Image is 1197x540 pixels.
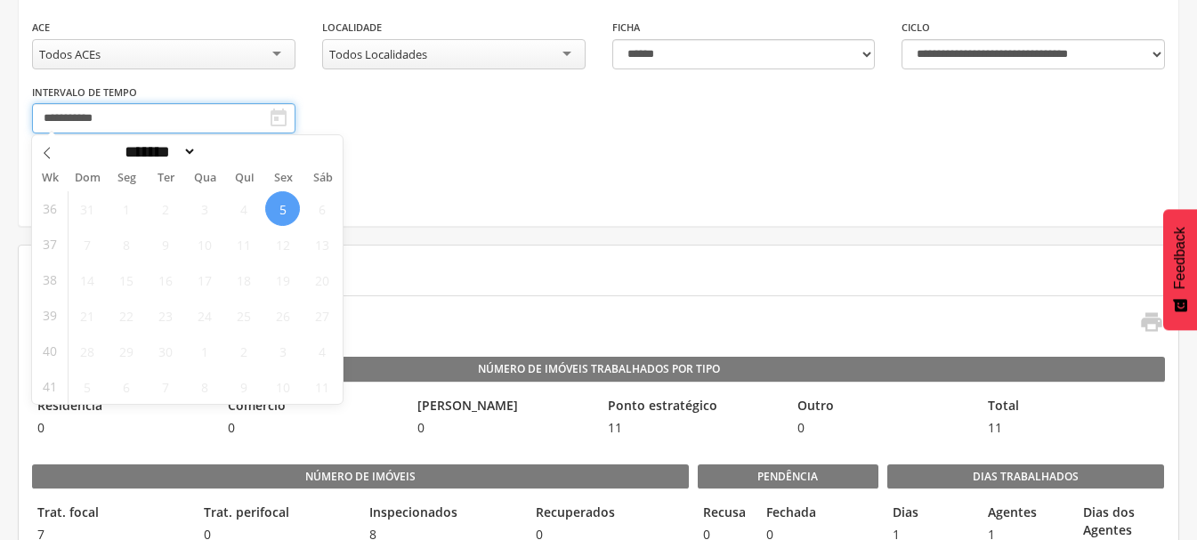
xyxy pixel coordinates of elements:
[69,369,104,404] span: Outubro 5, 2025
[109,191,143,226] span: Setembro 1, 2025
[226,227,261,262] span: Setembro 11, 2025
[265,369,300,404] span: Outubro 10, 2025
[69,262,104,297] span: Setembro 14, 2025
[698,504,752,524] legend: Recusa
[43,369,57,404] span: 41
[109,369,143,404] span: Outubro 6, 2025
[887,464,1163,489] legend: Dias Trabalhados
[225,173,264,184] span: Qui
[265,191,300,226] span: Setembro 5, 2025
[32,504,190,524] legend: Trat. focal
[185,173,224,184] span: Qua
[148,334,182,368] span: Setembro 30, 2025
[983,504,1069,524] legend: Agentes
[222,397,404,417] legend: Comércio
[148,227,182,262] span: Setembro 9, 2025
[902,20,930,35] label: Ciclo
[148,262,182,297] span: Setembro 16, 2025
[148,369,182,404] span: Outubro 7, 2025
[698,464,879,489] legend: Pendência
[304,334,339,368] span: Outubro 4, 2025
[69,334,104,368] span: Setembro 28, 2025
[983,419,1164,437] span: 11
[32,397,214,417] legend: Residência
[304,298,339,333] span: Setembro 27, 2025
[265,334,300,368] span: Outubro 3, 2025
[39,46,101,62] div: Todos ACEs
[43,262,57,297] span: 38
[119,142,198,161] select: Month
[187,227,222,262] span: Setembro 10, 2025
[603,419,784,437] span: 11
[43,227,57,262] span: 37
[222,419,404,437] span: 0
[364,504,522,524] legend: Inspecionados
[32,419,214,437] span: 0
[32,357,1165,382] legend: Número de Imóveis Trabalhados por Tipo
[146,173,185,184] span: Ter
[226,298,261,333] span: Setembro 25, 2025
[32,464,689,489] legend: Número de imóveis
[69,191,104,226] span: Agosto 31, 2025
[43,298,57,333] span: 39
[264,173,303,184] span: Sex
[792,397,974,417] legend: Outro
[1078,504,1164,539] legend: Dias dos Agentes
[226,262,261,297] span: Setembro 18, 2025
[304,262,339,297] span: Setembro 20, 2025
[1139,310,1164,334] i: 
[792,419,974,437] span: 0
[304,227,339,262] span: Setembro 13, 2025
[887,504,974,524] legend: Dias
[109,262,143,297] span: Setembro 15, 2025
[187,298,222,333] span: Setembro 24, 2025
[187,369,222,404] span: Outubro 8, 2025
[412,419,594,437] span: 0
[1172,227,1188,289] span: Feedback
[69,227,104,262] span: Setembro 7, 2025
[268,108,289,129] i: 
[983,397,1164,417] legend: Total
[304,369,339,404] span: Outubro 11, 2025
[187,334,222,368] span: Outubro 1, 2025
[198,504,356,524] legend: Trat. perifocal
[1163,209,1197,330] button: Feedback - Mostrar pesquisa
[148,298,182,333] span: Setembro 23, 2025
[197,142,255,161] input: Year
[226,334,261,368] span: Outubro 2, 2025
[107,173,146,184] span: Seg
[32,85,137,100] label: Intervalo de Tempo
[329,46,427,62] div: Todos Localidades
[1128,310,1164,339] a: 
[322,20,382,35] label: Localidade
[109,227,143,262] span: Setembro 8, 2025
[109,334,143,368] span: Setembro 29, 2025
[187,191,222,226] span: Setembro 3, 2025
[304,191,339,226] span: Setembro 6, 2025
[69,298,104,333] span: Setembro 21, 2025
[68,173,107,184] span: Dom
[761,504,815,524] legend: Fechada
[265,262,300,297] span: Setembro 19, 2025
[603,397,784,417] legend: Ponto estratégico
[109,298,143,333] span: Setembro 22, 2025
[32,20,50,35] label: ACE
[43,191,57,226] span: 36
[226,369,261,404] span: Outubro 9, 2025
[187,262,222,297] span: Setembro 17, 2025
[412,397,594,417] legend: [PERSON_NAME]
[43,334,57,368] span: 40
[265,227,300,262] span: Setembro 12, 2025
[226,191,261,226] span: Setembro 4, 2025
[303,173,343,184] span: Sáb
[530,504,688,524] legend: Recuperados
[265,298,300,333] span: Setembro 26, 2025
[148,191,182,226] span: Setembro 2, 2025
[32,165,68,190] span: Wk
[612,20,640,35] label: Ficha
